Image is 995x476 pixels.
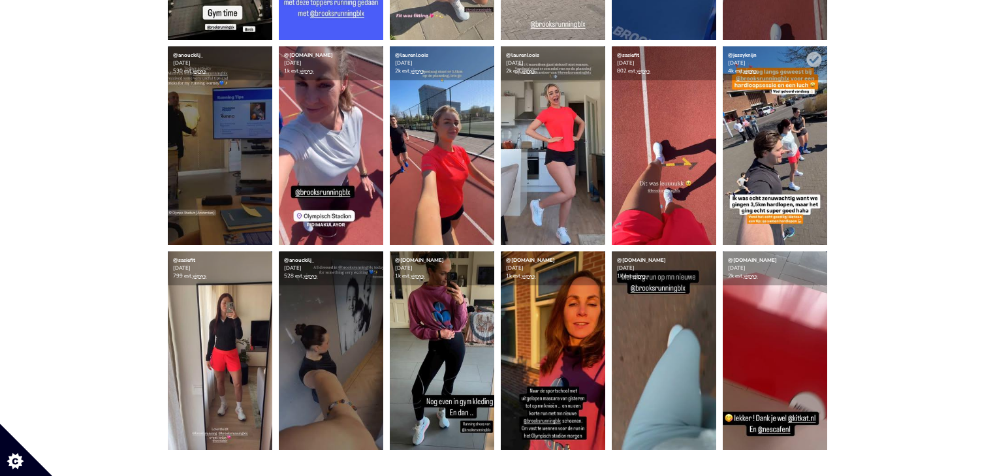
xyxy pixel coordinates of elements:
a: @anouckilj_ [284,257,314,264]
div: [DATE] 802 est. [612,46,716,80]
a: views [744,272,757,279]
a: views [300,67,313,74]
a: views [304,272,317,279]
div: [DATE] 1k est. [390,251,494,285]
div: [DATE] 530 est. [168,46,272,80]
a: views [522,272,535,279]
div: [DATE] 1k est. [501,251,605,285]
a: @laurenloois [395,52,428,59]
a: views [744,67,757,74]
a: views [633,272,646,279]
a: @sasiefit [173,257,195,264]
a: views [522,67,535,74]
div: [DATE] 2k est. [723,251,827,285]
a: views [411,272,424,279]
a: views [193,67,206,74]
a: @jessyknijn [728,52,757,59]
div: [DATE] 2k est. [390,46,494,80]
div: [DATE] 1k est. [279,46,383,80]
a: @[DOMAIN_NAME] [617,257,666,264]
a: views [411,67,424,74]
a: @anouckilj_ [173,52,203,59]
a: views [637,67,650,74]
a: @[DOMAIN_NAME] [395,257,444,264]
div: [DATE] 799 est. [168,251,272,285]
a: @sasiefit [617,52,639,59]
a: @[DOMAIN_NAME] [728,257,777,264]
a: @[DOMAIN_NAME] [506,257,555,264]
div: [DATE] 528 est. [279,251,383,285]
a: @laurenloois [506,52,539,59]
div: [DATE] 1k est. [612,251,716,285]
a: views [193,272,206,279]
div: [DATE] 2k est. [501,46,605,80]
a: @[DOMAIN_NAME] [284,52,333,59]
div: [DATE] 4k est. [723,46,827,80]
